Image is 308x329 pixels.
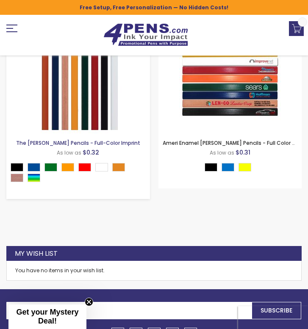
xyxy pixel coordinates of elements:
[252,302,301,319] button: Subscribe
[27,32,129,133] img: The Carpenter Pencils - Full-Color Imprint
[78,163,91,171] div: Red
[16,308,78,325] span: Get your Mystery Deal!
[61,163,74,171] div: Orange
[85,298,93,306] button: Close teaser
[239,163,251,171] div: Yellow
[15,249,58,258] strong: My Wish List
[112,163,125,171] div: School Bus Yellow
[222,163,234,171] div: Blue Light
[83,148,99,157] span: $0.32
[44,163,57,171] div: Green
[15,267,293,274] div: You have no items in your wish list.
[8,304,86,329] div: Get your Mystery Deal!Close teaser
[57,149,81,156] span: As low as
[179,32,281,133] img: Ameri Enamel Carpenter Pencils - Full Color Digital Imprint
[11,163,23,171] div: Black
[28,163,40,171] div: Dark Blue
[210,149,234,156] span: As low as
[238,306,308,329] iframe: Google Customer Reviews
[103,23,188,46] img: 4Pens Custom Pens and Promotional Products
[11,174,23,182] div: Natural
[28,174,40,182] div: Assorted
[16,139,140,147] a: The [PERSON_NAME] Pencils - Full-Color Imprint
[95,163,108,171] div: White
[205,163,217,171] div: Black
[236,148,250,157] span: $0.31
